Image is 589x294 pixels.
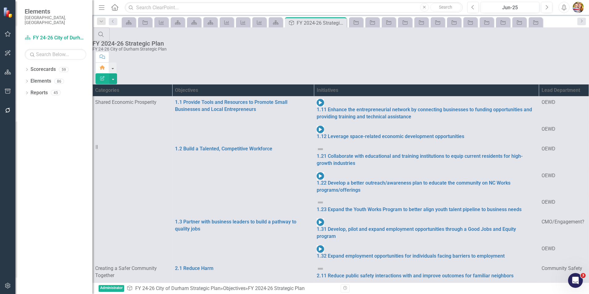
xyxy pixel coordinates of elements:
[314,196,539,216] td: Double-Click to Edit Right Click for Context Menu
[223,285,246,291] a: Objectives
[317,245,324,253] img: In Progress
[314,169,539,196] td: Double-Click to Edit Right Click for Context Menu
[317,153,536,167] a: 1.21 Collaborate with educational and training institutions to equip current residents for high-g...
[314,123,539,143] td: Double-Click to Edit Right Click for Context Menu
[51,90,61,96] div: 45
[317,180,536,194] a: 1.22 Develop a better outreach/awareness plan to educate the community on NC Works programs/offer...
[317,126,324,133] img: In Progress
[542,199,555,205] span: OEWD
[317,206,536,213] a: 1.23 Expand the Youth Works Program to better align youth talent pipeline to business needs
[568,273,583,288] iframe: Intercom live chat
[54,79,64,84] div: 86
[542,265,582,271] span: Community Safety
[539,143,589,170] td: Double-Click to Edit
[127,285,336,292] div: » »
[30,78,51,85] a: Elements
[30,66,56,73] a: Scorecards
[135,285,221,291] a: FY 24-26 City of Durham Strategic Plan
[317,218,324,226] img: In Progress
[314,216,539,243] td: Double-Click to Edit Right Click for Context Menu
[248,285,305,291] div: FY 2024-26 Strategic Plan
[175,265,311,272] a: 2.1 Reduce Harm
[25,49,86,60] input: Search Below...
[317,99,324,106] img: In Progress
[539,196,589,216] td: Double-Click to Edit
[317,199,324,206] img: Not Defined
[92,47,586,51] div: FY 24-26 City of Durham Strategic Plan
[59,67,69,72] div: 59
[539,262,589,282] td: Double-Click to Edit
[172,96,314,143] td: Double-Click to Edit Right Click for Context Menu
[25,35,86,42] a: FY 24-26 City of Durham Strategic Plan
[539,169,589,196] td: Double-Click to Edit
[314,262,539,282] td: Double-Click to Edit Right Click for Context Menu
[542,173,555,178] span: OEWD
[95,87,170,94] div: Categories
[25,8,86,15] span: Elements
[539,123,589,143] td: Double-Click to Edit
[483,4,537,11] div: Jun-25
[93,96,173,262] td: Double-Click to Edit
[95,99,170,106] span: Shared Economic Prosperity
[314,243,539,262] td: Double-Click to Edit Right Click for Context Menu
[317,133,536,140] a: 1.12 Leverage space-related economic development opportunities
[481,2,539,13] button: Jun-25
[542,87,586,94] div: Lead Department
[175,87,311,94] div: Objectives
[573,2,584,13] img: Shari Metcalfe
[317,253,536,260] a: 1.32 Expand employment opportunities for individuals facing barriers to employment
[30,89,48,96] a: Reports
[25,15,86,25] small: [GEOGRAPHIC_DATA], [GEOGRAPHIC_DATA]
[175,145,311,153] a: 1.2 Build a Talented, Competitive Workforce
[175,99,311,113] a: 1.1 Provide Tools and Resources to Promote Small Businesses and Local Entrepreneurs
[92,40,586,47] div: FY 2024-26 Strategic Plan
[430,3,461,12] button: Search
[99,285,124,292] span: Administrator
[542,219,584,225] span: CMO/Engagement?
[317,272,536,280] a: 2.11 Reduce public safety interactions with and improve outcomes for familiar neighbors
[542,246,555,251] span: OEWD
[172,216,314,263] td: Double-Click to Edit Right Click for Context Menu
[172,143,314,216] td: Double-Click to Edit Right Click for Context Menu
[539,216,589,243] td: Double-Click to Edit
[317,265,324,272] img: Not Defined
[314,143,539,170] td: Double-Click to Edit Right Click for Context Menu
[317,226,536,240] a: 1.31 Develop, pilot and expand employment opportunities through a Good Jobs and Equity program
[542,99,555,105] span: OEWD
[125,2,463,13] input: Search ClearPoint...
[297,19,345,27] div: FY 2024-26 Strategic Plan
[314,96,539,123] td: Double-Click to Edit Right Click for Context Menu
[581,273,586,278] span: 3
[3,7,14,18] img: ClearPoint Strategy
[95,265,170,279] span: Creating a Safer Community Together
[317,87,536,94] div: Initiatives
[317,145,324,153] img: Not Defined
[539,243,589,262] td: Double-Click to Edit
[439,5,452,10] span: Search
[317,172,324,180] img: In Progress
[317,106,536,120] a: 1.11 Enhance the entrepreneurial network by connecting businesses to funding opportunities and pr...
[175,218,311,233] a: 1.3 Partner with business leaders to build a pathway to quality jobs
[542,126,555,132] span: OEWD
[539,96,589,123] td: Double-Click to Edit
[542,146,555,152] span: OEWD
